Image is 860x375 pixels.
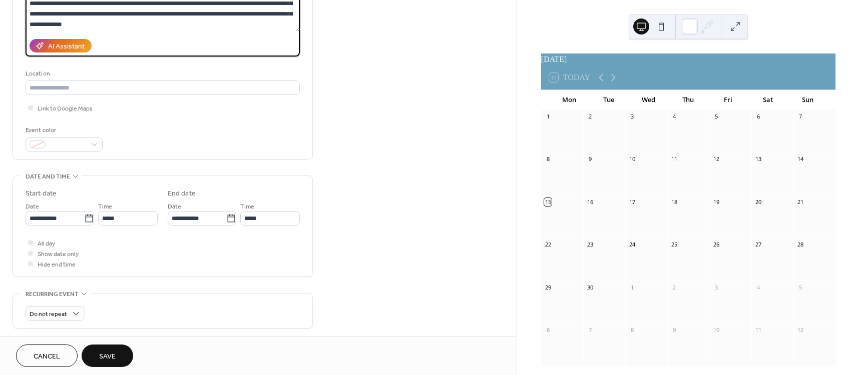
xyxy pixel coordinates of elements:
[670,326,678,333] div: 9
[754,113,762,120] div: 6
[240,201,254,212] span: Time
[788,90,827,110] div: Sun
[38,103,93,114] span: Link to Google Maps
[668,90,708,110] div: Thu
[712,326,720,333] div: 10
[589,90,628,110] div: Tue
[586,155,594,163] div: 9
[796,113,804,120] div: 7
[796,241,804,248] div: 28
[544,283,552,291] div: 29
[670,155,678,163] div: 11
[168,188,196,199] div: End date
[544,326,552,333] div: 6
[796,155,804,163] div: 14
[796,326,804,333] div: 12
[541,53,835,65] div: [DATE]
[48,41,85,52] div: AI Assistant
[670,113,678,120] div: 4
[30,308,67,320] span: Do not repeat
[168,201,181,212] span: Date
[712,283,720,291] div: 3
[628,198,636,205] div: 17
[796,283,804,291] div: 5
[38,238,55,249] span: All day
[754,326,762,333] div: 11
[544,198,552,205] div: 15
[628,326,636,333] div: 8
[586,241,594,248] div: 23
[586,198,594,205] div: 16
[99,351,116,362] span: Save
[16,344,78,367] button: Cancel
[26,289,79,299] span: Recurring event
[628,241,636,248] div: 24
[628,155,636,163] div: 10
[754,198,762,205] div: 20
[98,201,112,212] span: Time
[544,113,552,120] div: 1
[26,68,298,79] div: Location
[754,241,762,248] div: 27
[670,241,678,248] div: 25
[754,283,762,291] div: 4
[34,351,60,362] span: Cancel
[544,155,552,163] div: 8
[26,188,57,199] div: Start date
[26,125,101,135] div: Event color
[38,249,79,259] span: Show date only
[712,113,720,120] div: 5
[30,39,92,52] button: AI Assistant
[748,90,787,110] div: Sat
[549,90,589,110] div: Mon
[586,326,594,333] div: 7
[670,198,678,205] div: 18
[544,241,552,248] div: 22
[586,113,594,120] div: 2
[26,171,70,182] span: Date and time
[629,90,668,110] div: Wed
[754,155,762,163] div: 13
[628,113,636,120] div: 3
[26,201,39,212] span: Date
[38,259,76,270] span: Hide end time
[712,241,720,248] div: 26
[628,283,636,291] div: 1
[712,155,720,163] div: 12
[708,90,748,110] div: Fri
[712,198,720,205] div: 19
[586,283,594,291] div: 30
[796,198,804,205] div: 21
[82,344,133,367] button: Save
[670,283,678,291] div: 2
